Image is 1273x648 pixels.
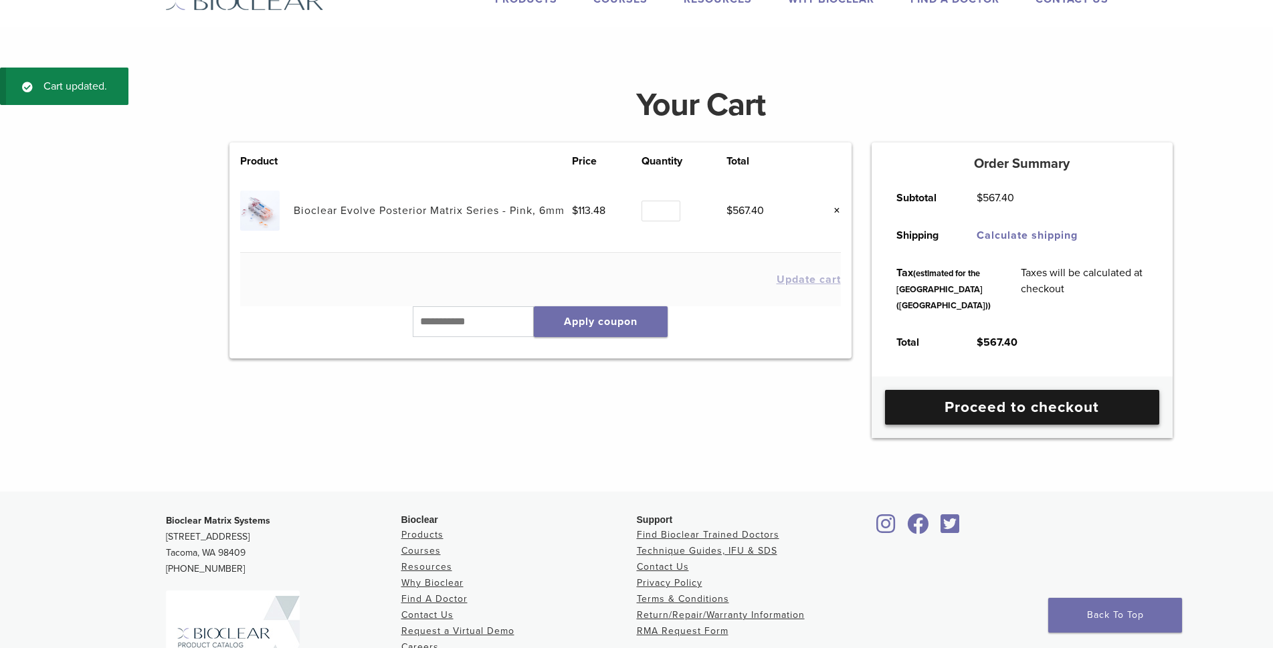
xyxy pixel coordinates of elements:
a: Proceed to checkout [885,390,1159,425]
img: Bioclear Evolve Posterior Matrix Series - Pink, 6mm [240,191,280,230]
bdi: 567.40 [977,336,1017,349]
a: Calculate shipping [977,229,1078,242]
button: Update cart [777,274,841,285]
th: Tax [882,254,1006,324]
p: [STREET_ADDRESS] Tacoma, WA 98409 [PHONE_NUMBER] [166,513,401,577]
h5: Order Summary [872,156,1173,172]
a: Products [401,529,444,540]
a: Contact Us [401,609,454,621]
a: Terms & Conditions [637,593,729,605]
a: Contact Us [637,561,689,572]
a: Bioclear [937,522,965,535]
a: Resources [401,561,452,572]
a: Technique Guides, IFU & SDS [637,545,777,556]
a: Bioclear Evolve Posterior Matrix Series - Pink, 6mm [294,204,565,217]
a: Bioclear [903,522,934,535]
a: Bioclear [872,522,900,535]
th: Total [726,153,805,169]
a: Remove this item [823,202,841,219]
bdi: 567.40 [977,191,1014,205]
bdi: 567.40 [726,204,764,217]
a: Find Bioclear Trained Doctors [637,529,779,540]
small: (estimated for the [GEOGRAPHIC_DATA] ([GEOGRAPHIC_DATA])) [896,268,991,311]
th: Quantity [642,153,726,169]
span: $ [572,204,578,217]
a: Request a Virtual Demo [401,625,514,637]
a: Why Bioclear [401,577,464,588]
span: Support [637,514,673,525]
th: Price [572,153,642,169]
span: Bioclear [401,514,438,525]
th: Product [240,153,294,169]
strong: Bioclear Matrix Systems [166,515,270,526]
button: Apply coupon [534,306,668,337]
span: $ [977,191,983,205]
a: Find A Doctor [401,593,468,605]
a: RMA Request Form [637,625,728,637]
span: $ [726,204,732,217]
a: Courses [401,545,441,556]
a: Return/Repair/Warranty Information [637,609,805,621]
th: Total [882,324,962,361]
th: Shipping [882,217,962,254]
th: Subtotal [882,179,962,217]
h1: Your Cart [219,89,1183,121]
span: $ [977,336,983,349]
td: Taxes will be calculated at checkout [1006,254,1163,324]
a: Privacy Policy [637,577,702,588]
a: Back To Top [1048,598,1182,633]
bdi: 113.48 [572,204,605,217]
